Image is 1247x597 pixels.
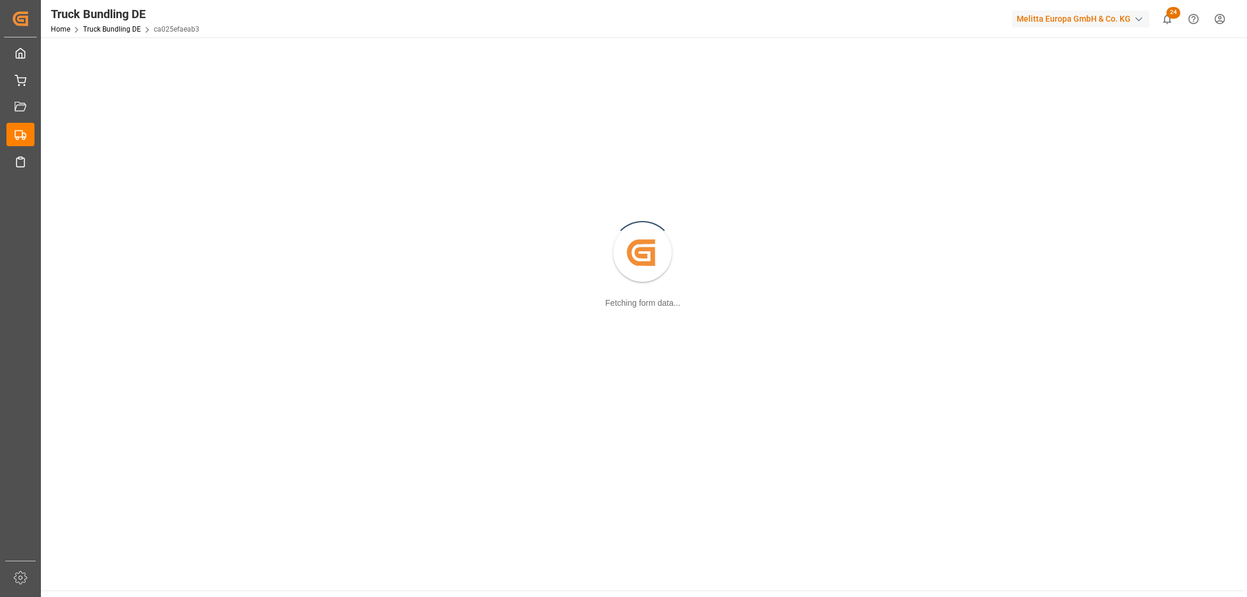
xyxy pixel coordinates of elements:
[83,25,141,33] a: Truck Bundling DE
[51,5,199,23] div: Truck Bundling DE
[1012,11,1149,27] div: Melitta Europa GmbH & Co. KG
[605,297,680,309] div: Fetching form data...
[51,25,70,33] a: Home
[1012,8,1154,30] button: Melitta Europa GmbH & Co. KG
[1166,7,1180,19] span: 24
[1180,6,1207,32] button: Help Center
[1154,6,1180,32] button: show 24 new notifications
